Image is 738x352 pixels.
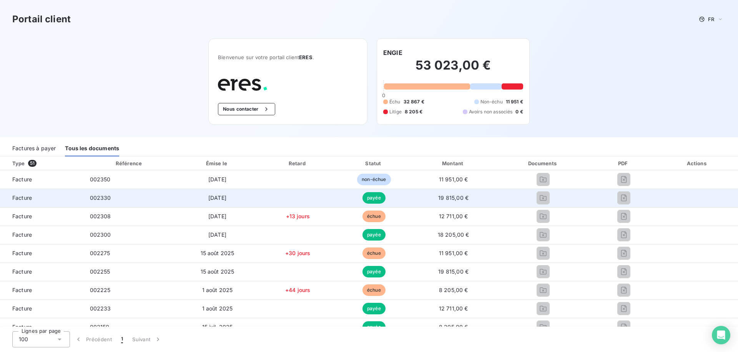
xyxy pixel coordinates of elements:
span: 002330 [90,194,111,201]
span: 002233 [90,305,111,312]
div: Tous les documents [65,140,119,156]
span: 0 € [515,108,523,115]
span: 002350 [90,176,111,183]
span: [DATE] [208,194,226,201]
span: 15 août 2025 [201,250,234,256]
span: 18 205,00 € [438,231,469,238]
span: [DATE] [208,176,226,183]
span: 1 août 2025 [202,287,233,293]
div: Référence [116,160,142,166]
span: Facture [6,268,78,276]
span: 11 951 € [506,98,523,105]
span: 002225 [90,287,111,293]
div: Retard [261,159,335,167]
button: Suivant [128,331,166,347]
span: Échu [389,98,401,105]
span: 11 951,00 € [439,250,468,256]
span: 002275 [90,250,110,256]
span: 002150 [90,324,110,330]
span: Bienvenue sur votre portail client . [218,54,358,60]
h6: ENGIE [383,48,402,57]
h3: Portail client [12,12,71,26]
span: Facture [6,194,78,202]
span: Facture [6,213,78,220]
h2: 53 023,00 € [383,58,523,81]
span: payée [362,303,386,314]
span: Non-échu [480,98,503,105]
span: 12 711,00 € [439,213,468,219]
span: 32 867 € [404,98,424,105]
span: 002255 [90,268,110,275]
div: Type [8,159,82,167]
span: 1 août 2025 [202,305,233,312]
span: Facture [6,323,78,331]
span: 1 [121,335,123,343]
div: Factures à payer [12,140,56,156]
span: 002308 [90,213,111,219]
span: 19 815,00 € [438,268,469,275]
div: Émise le [177,159,258,167]
span: [DATE] [208,231,226,238]
span: Facture [6,249,78,257]
span: payée [362,229,386,241]
div: Actions [658,159,736,167]
span: 8 205 € [405,108,422,115]
span: 002300 [90,231,111,238]
div: Montant [413,159,494,167]
span: 100 [19,335,28,343]
span: Avoirs non associés [469,108,513,115]
span: 8 205,00 € [439,324,468,330]
span: 51 [28,160,37,167]
span: 15 août 2025 [201,268,234,275]
div: Documents [497,159,589,167]
span: Facture [6,305,78,312]
span: +44 jours [285,287,310,293]
span: 12 711,00 € [439,305,468,312]
span: +13 jours [286,213,310,219]
span: [DATE] [208,213,226,219]
span: Facture [6,231,78,239]
span: échue [362,284,386,296]
span: 0 [382,92,385,98]
div: PDF [592,159,655,167]
span: payée [362,321,386,333]
div: Open Intercom Messenger [712,326,730,344]
span: 19 815,00 € [438,194,469,201]
span: 11 951,00 € [439,176,468,183]
span: payée [362,266,386,277]
span: FR [708,16,714,22]
button: Nous contacter [218,103,275,115]
span: 15 juil. 2025 [202,324,233,330]
span: échue [362,247,386,259]
button: Précédent [70,331,116,347]
span: Facture [6,286,78,294]
span: non-échue [357,174,391,185]
span: échue [362,211,386,222]
span: Facture [6,176,78,183]
button: 1 [116,331,128,347]
img: Company logo [218,79,267,91]
span: ERES [299,54,312,60]
span: Litige [389,108,402,115]
span: +30 jours [285,250,310,256]
div: Statut [338,159,410,167]
span: payée [362,192,386,204]
span: 8 205,00 € [439,287,468,293]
